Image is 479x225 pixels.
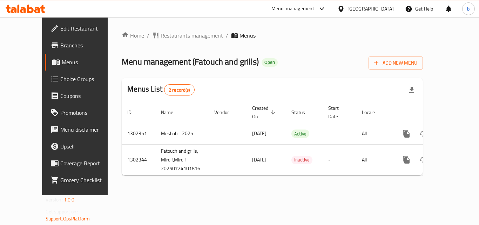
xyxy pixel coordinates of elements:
[252,104,277,121] span: Created On
[60,92,116,100] span: Coupons
[161,108,182,117] span: Name
[122,144,155,175] td: 1302344
[122,102,471,176] table: enhanced table
[127,84,194,95] h2: Menus List
[226,31,228,40] li: /
[252,155,267,164] span: [DATE]
[46,207,78,216] span: Get support on:
[60,142,116,151] span: Upsell
[403,81,420,98] div: Export file
[415,151,432,168] button: Change Status
[45,87,122,104] a: Coupons
[155,144,209,175] td: Fatouch and grills, Mirdif,Mirdif 20250724101816
[323,123,356,144] td: -
[60,41,116,49] span: Branches
[45,155,122,172] a: Coverage Report
[64,195,75,204] span: 1.0.0
[356,144,392,175] td: All
[45,172,122,188] a: Grocery Checklist
[392,102,471,123] th: Actions
[45,138,122,155] a: Upsell
[374,59,417,67] span: Add New Menu
[60,75,116,83] span: Choice Groups
[291,156,312,164] span: Inactive
[328,104,348,121] span: Start Date
[271,5,315,13] div: Menu-management
[60,159,116,167] span: Coverage Report
[45,37,122,54] a: Branches
[122,31,423,40] nav: breadcrumb
[161,31,223,40] span: Restaurants management
[127,108,141,117] span: ID
[45,54,122,71] a: Menus
[323,144,356,175] td: -
[252,129,267,138] span: [DATE]
[46,195,63,204] span: Version:
[291,130,309,138] div: Active
[122,54,259,70] span: Menu management ( Fatouch and grills )
[152,31,223,40] a: Restaurants management
[155,123,209,144] td: Mesbah - 2025
[147,31,149,40] li: /
[369,57,423,70] button: Add New Menu
[60,176,116,184] span: Grocery Checklist
[45,71,122,87] a: Choice Groups
[60,24,116,33] span: Edit Restaurant
[46,214,90,223] a: Support.OpsPlatform
[291,130,309,138] span: Active
[122,123,155,144] td: 1302351
[356,123,392,144] td: All
[398,125,415,142] button: more
[60,108,116,117] span: Promotions
[262,59,278,65] span: Open
[467,5,470,13] span: b
[362,108,384,117] span: Locale
[62,58,116,66] span: Menus
[415,125,432,142] button: Change Status
[122,31,144,40] a: Home
[45,20,122,37] a: Edit Restaurant
[164,87,194,93] span: 2 record(s)
[164,84,195,95] div: Total records count
[45,121,122,138] a: Menu disclaimer
[398,151,415,168] button: more
[262,58,278,67] div: Open
[348,5,394,13] div: [GEOGRAPHIC_DATA]
[60,125,116,134] span: Menu disclaimer
[45,104,122,121] a: Promotions
[214,108,238,117] span: Vendor
[291,108,314,117] span: Status
[239,31,256,40] span: Menus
